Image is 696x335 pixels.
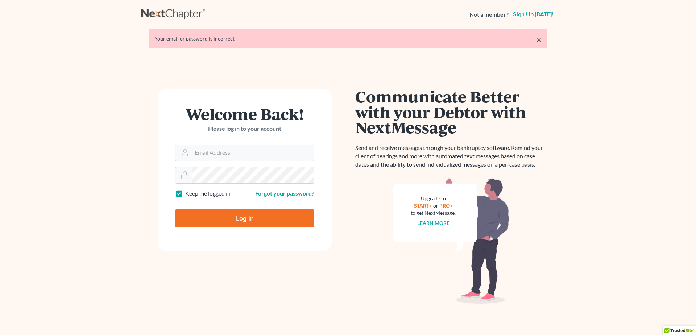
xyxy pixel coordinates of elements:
[417,220,449,226] a: Learn more
[175,106,314,122] h1: Welcome Back!
[175,209,314,227] input: Log In
[154,35,542,42] div: Your email or password is incorrect
[433,202,438,209] span: or
[185,189,231,198] label: Keep me logged in
[439,202,453,209] a: PRO+
[511,12,555,17] a: Sign up [DATE]!
[175,125,314,133] p: Please log in to your account
[355,144,547,169] p: Send and receive messages through your bankruptcy software. Remind your client of hearings and mo...
[469,11,509,19] strong: Not a member?
[355,89,547,135] h1: Communicate Better with your Debtor with NextMessage
[414,202,432,209] a: START+
[536,35,542,44] a: ×
[192,145,314,161] input: Email Address
[411,209,456,217] div: to get NextMessage.
[411,195,456,202] div: Upgrade to
[255,190,314,197] a: Forgot your password?
[393,177,509,304] img: nextmessage_bg-59042aed3d76b12b5cd301f8e5b87938c9018125f34e5fa2b7a6b67550977c72.svg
